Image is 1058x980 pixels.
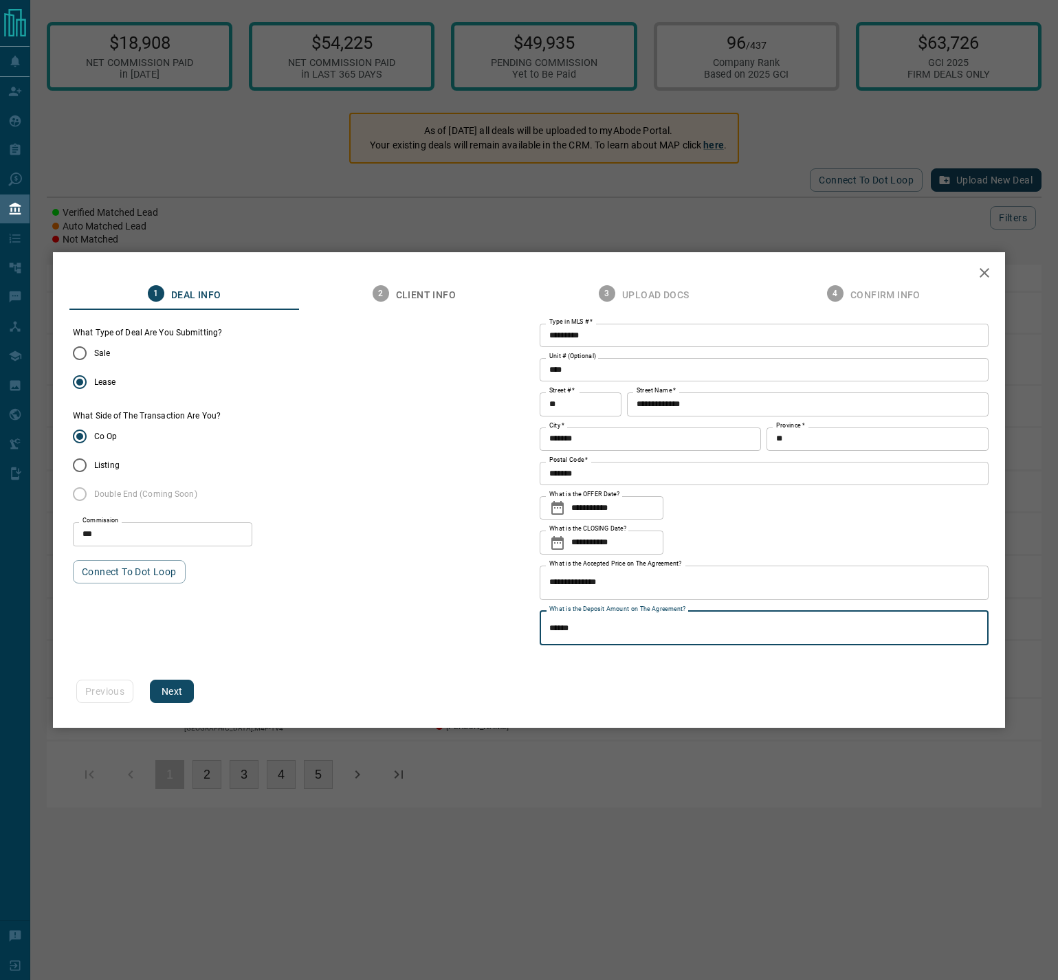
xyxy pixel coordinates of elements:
label: Street # [549,386,575,395]
span: Deal Info [171,289,221,302]
text: 2 [378,289,383,298]
label: Postal Code [549,456,588,465]
label: What is the Deposit Amount on The Agreement? [549,605,686,614]
label: What Side of The Transaction Are You? [73,410,221,422]
label: Commission [82,516,119,525]
button: Connect to Dot Loop [73,560,186,583]
label: Unit # (Optional) [549,352,596,361]
label: What is the OFFER Date? [549,490,619,499]
label: What is the Accepted Price on The Agreement? [549,559,682,568]
label: Type in MLS # [549,318,593,326]
span: Lease [94,376,116,388]
label: What is the CLOSING Date? [549,524,626,533]
label: Street Name [637,386,676,395]
label: City [549,421,564,430]
span: Co Op [94,430,118,443]
span: Double End (Coming Soon) [94,488,197,500]
span: Client Info [396,289,456,302]
label: Province [776,421,804,430]
text: 1 [153,289,158,298]
button: Next [150,680,194,703]
legend: What Type of Deal Are You Submitting? [73,327,222,339]
span: Sale [94,347,110,359]
span: Listing [94,459,120,471]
